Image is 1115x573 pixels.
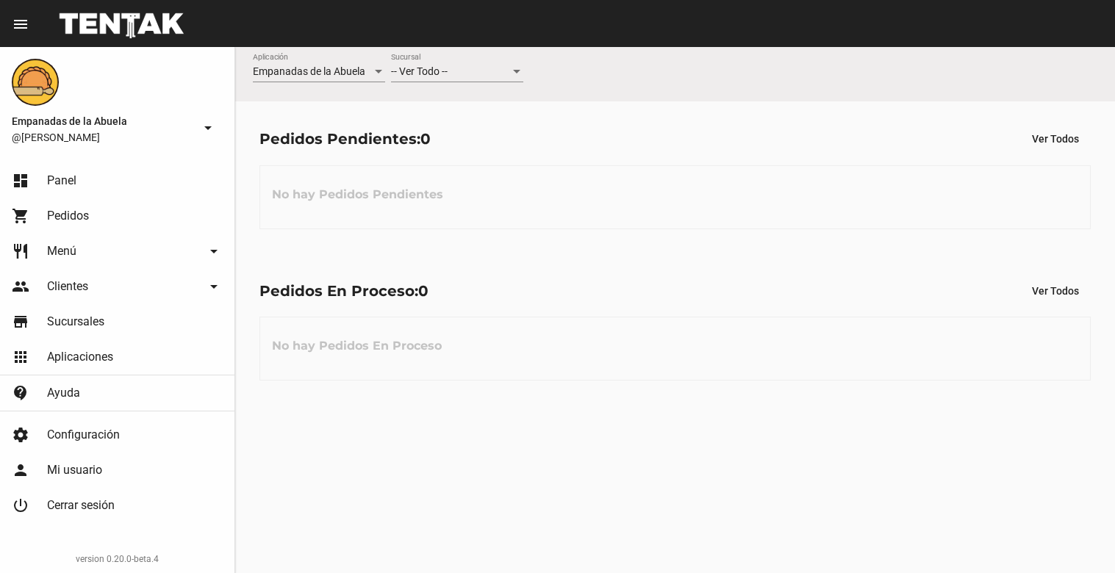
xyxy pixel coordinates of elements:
[12,15,29,33] mat-icon: menu
[47,209,89,223] span: Pedidos
[391,65,448,77] span: -- Ver Todo --
[47,279,88,294] span: Clientes
[1032,285,1079,297] span: Ver Todos
[12,59,59,106] img: f0136945-ed32-4f7c-91e3-a375bc4bb2c5.png
[47,386,80,400] span: Ayuda
[47,498,115,513] span: Cerrar sesión
[259,127,431,151] div: Pedidos Pendientes:
[12,172,29,190] mat-icon: dashboard
[205,278,223,295] mat-icon: arrow_drop_down
[47,173,76,188] span: Panel
[12,242,29,260] mat-icon: restaurant
[12,384,29,402] mat-icon: contact_support
[12,112,193,130] span: Empanadas de la Abuela
[418,282,429,300] span: 0
[12,130,193,145] span: @[PERSON_NAME]
[259,279,429,303] div: Pedidos En Proceso:
[47,314,104,329] span: Sucursales
[47,350,113,364] span: Aplicaciones
[1020,126,1091,152] button: Ver Todos
[12,552,223,566] div: version 0.20.0-beta.4
[12,461,29,479] mat-icon: person
[420,130,431,148] span: 0
[12,313,29,331] mat-icon: store
[12,426,29,444] mat-icon: settings
[260,173,455,217] h3: No hay Pedidos Pendientes
[12,497,29,514] mat-icon: power_settings_new
[1020,278,1091,304] button: Ver Todos
[253,65,365,77] span: Empanadas de la Abuela
[47,244,76,259] span: Menú
[47,428,120,442] span: Configuración
[47,463,102,478] span: Mi usuario
[260,324,453,368] h3: No hay Pedidos En Proceso
[12,207,29,225] mat-icon: shopping_cart
[1032,133,1079,145] span: Ver Todos
[199,119,217,137] mat-icon: arrow_drop_down
[12,278,29,295] mat-icon: people
[205,242,223,260] mat-icon: arrow_drop_down
[12,348,29,366] mat-icon: apps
